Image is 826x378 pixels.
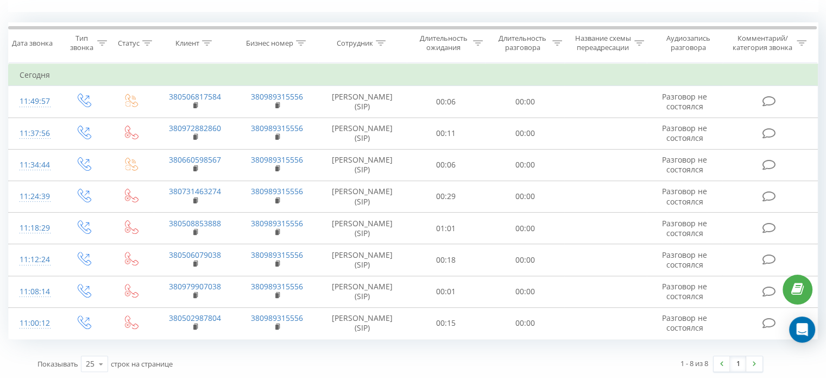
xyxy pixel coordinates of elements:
[9,64,818,86] td: Сегодня
[20,154,48,176] div: 11:34:44
[407,213,485,244] td: 01:01
[37,359,78,369] span: Показывать
[485,276,564,307] td: 00:00
[407,181,485,212] td: 00:29
[169,218,221,228] a: 380508853888
[495,34,550,52] div: Длительность разговора
[662,91,707,111] span: Разговор не состоялся
[111,359,173,369] span: строк на странице
[407,117,485,149] td: 00:11
[251,250,303,260] a: 380989315556
[407,276,485,307] td: 00:01
[118,39,140,48] div: Статус
[337,39,373,48] div: Сотрудник
[318,86,407,117] td: [PERSON_NAME] (SIP)
[169,250,221,260] a: 380506079038
[251,281,303,292] a: 380989315556
[575,34,632,52] div: Название схемы переадресации
[318,276,407,307] td: [PERSON_NAME] (SIP)
[20,186,48,207] div: 11:24:39
[485,149,564,181] td: 00:00
[485,117,564,149] td: 00:00
[730,34,794,52] div: Комментарий/категория звонка
[485,307,564,339] td: 00:00
[169,281,221,292] a: 380979907038
[680,358,708,369] div: 1 - 8 из 8
[20,249,48,270] div: 11:12:24
[662,250,707,270] span: Разговор не состоялся
[251,154,303,165] a: 380989315556
[318,181,407,212] td: [PERSON_NAME] (SIP)
[485,86,564,117] td: 00:00
[20,313,48,334] div: 11:00:12
[407,307,485,339] td: 00:15
[12,39,53,48] div: Дата звонка
[407,244,485,276] td: 00:18
[169,313,221,323] a: 380502987804
[251,123,303,133] a: 380989315556
[662,281,707,301] span: Разговор не состоялся
[20,281,48,302] div: 11:08:14
[662,218,707,238] span: Разговор не состоялся
[657,34,720,52] div: Аудиозапись разговора
[175,39,199,48] div: Клиент
[251,313,303,323] a: 380989315556
[662,186,707,206] span: Разговор не состоялся
[407,149,485,181] td: 00:06
[169,123,221,133] a: 380972882860
[318,244,407,276] td: [PERSON_NAME] (SIP)
[789,317,815,343] div: Open Intercom Messenger
[246,39,293,48] div: Бизнес номер
[485,181,564,212] td: 00:00
[485,213,564,244] td: 00:00
[20,91,48,112] div: 11:49:57
[251,91,303,102] a: 380989315556
[86,358,94,369] div: 25
[169,91,221,102] a: 380506817584
[662,123,707,143] span: Разговор не состоялся
[251,218,303,228] a: 380989315556
[730,356,746,371] a: 1
[318,117,407,149] td: [PERSON_NAME] (SIP)
[318,213,407,244] td: [PERSON_NAME] (SIP)
[318,149,407,181] td: [PERSON_NAME] (SIP)
[662,154,707,175] span: Разговор не состоялся
[318,307,407,339] td: [PERSON_NAME] (SIP)
[251,186,303,196] a: 380989315556
[417,34,471,52] div: Длительность ожидания
[20,123,48,144] div: 11:37:56
[485,244,564,276] td: 00:00
[169,154,221,165] a: 380660598567
[20,218,48,239] div: 11:18:29
[662,313,707,333] span: Разговор не состоялся
[407,86,485,117] td: 00:06
[169,186,221,196] a: 380731463274
[68,34,94,52] div: Тип звонка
